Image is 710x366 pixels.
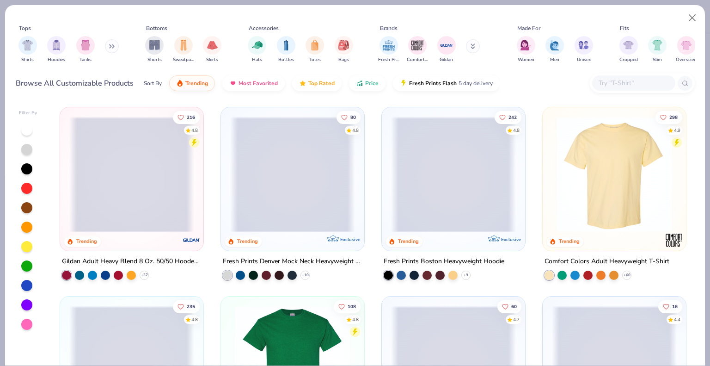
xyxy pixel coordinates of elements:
div: Bottoms [146,24,167,32]
img: Hoodies Image [51,40,61,50]
button: Like [497,300,521,313]
img: Unisex Image [578,40,589,50]
span: 216 [187,115,196,119]
div: Brands [380,24,398,32]
span: + 10 [302,273,309,278]
button: filter button [648,36,667,63]
button: Most Favorited [222,75,285,91]
img: Sweatpants Image [178,40,189,50]
div: 4.8 [352,316,359,323]
span: Slim [653,56,662,63]
div: filter for Bags [335,36,353,63]
div: filter for Gildan [437,36,456,63]
span: Top Rated [308,80,335,87]
div: 4.4 [674,316,680,323]
button: filter button [407,36,428,63]
span: Shirts [21,56,34,63]
img: Comfort Colors Image [410,38,424,52]
img: 029b8af0-80e6-406f-9fdc-fdf898547912 [552,117,677,232]
span: Exclusive [340,236,360,242]
div: 4.8 [513,127,520,134]
button: Fresh Prints Flash5 day delivery [393,75,500,91]
span: 242 [508,115,517,119]
div: 4.8 [192,127,198,134]
img: Slim Image [652,40,662,50]
button: Like [495,111,521,124]
span: + 37 [141,273,148,278]
span: Bags [338,56,349,63]
button: Like [337,111,361,124]
div: Fits [620,24,629,32]
span: 16 [672,304,678,309]
img: Skirts Image [207,40,218,50]
span: Comfort Colors [407,56,428,63]
img: Shorts Image [149,40,160,50]
span: 5 day delivery [459,78,493,89]
span: Bottles [278,56,294,63]
span: Women [518,56,534,63]
button: filter button [545,36,564,63]
button: filter button [517,36,535,63]
span: Men [550,56,559,63]
div: filter for Skirts [203,36,221,63]
button: filter button [18,36,37,63]
span: + 9 [464,273,468,278]
div: Fresh Prints Boston Heavyweight Hoodie [384,256,504,267]
span: Most Favorited [239,80,278,87]
button: filter button [248,36,266,63]
span: 235 [187,304,196,309]
img: Gildan Image [440,38,453,52]
img: Totes Image [310,40,320,50]
span: Fresh Prints Flash [409,80,457,87]
div: filter for Shorts [145,36,164,63]
div: filter for Comfort Colors [407,36,428,63]
button: filter button [277,36,295,63]
span: 298 [669,115,678,119]
span: Oversized [676,56,697,63]
img: TopRated.gif [299,80,306,87]
span: Trending [185,80,208,87]
div: filter for Bottles [277,36,295,63]
button: Price [349,75,386,91]
div: Fresh Prints Denver Mock Neck Heavyweight Sweatshirt [223,256,362,267]
div: 4.8 [352,127,359,134]
div: Tops [19,24,31,32]
img: Tanks Image [80,40,91,50]
button: Like [173,111,200,124]
img: Gildan logo [182,231,201,249]
button: filter button [676,36,697,63]
div: filter for Slim [648,36,667,63]
span: Tanks [80,56,92,63]
img: Women Image [520,40,531,50]
button: filter button [145,36,164,63]
button: filter button [76,36,95,63]
span: + 60 [623,273,630,278]
span: 60 [511,304,517,309]
button: Like [334,300,361,313]
img: Oversized Image [681,40,692,50]
span: Fresh Prints [378,56,399,63]
span: Gildan [440,56,453,63]
div: Gildan Adult Heavy Blend 8 Oz. 50/50 Hooded Sweatshirt [62,256,202,267]
button: filter button [378,36,399,63]
div: Sort By [144,79,162,87]
span: Hats [252,56,262,63]
img: Fresh Prints Image [382,38,396,52]
button: Like [658,300,682,313]
span: Hoodies [48,56,65,63]
button: filter button [335,36,353,63]
div: Filter By [19,110,37,117]
span: Totes [309,56,321,63]
button: filter button [437,36,456,63]
span: Skirts [206,56,218,63]
img: Bottles Image [281,40,291,50]
button: filter button [575,36,593,63]
button: Like [173,300,200,313]
div: filter for Tanks [76,36,95,63]
div: filter for Hoodies [47,36,66,63]
img: most_fav.gif [229,80,237,87]
span: Shorts [147,56,162,63]
span: Price [365,80,379,87]
img: Cropped Image [623,40,634,50]
button: Top Rated [292,75,342,91]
